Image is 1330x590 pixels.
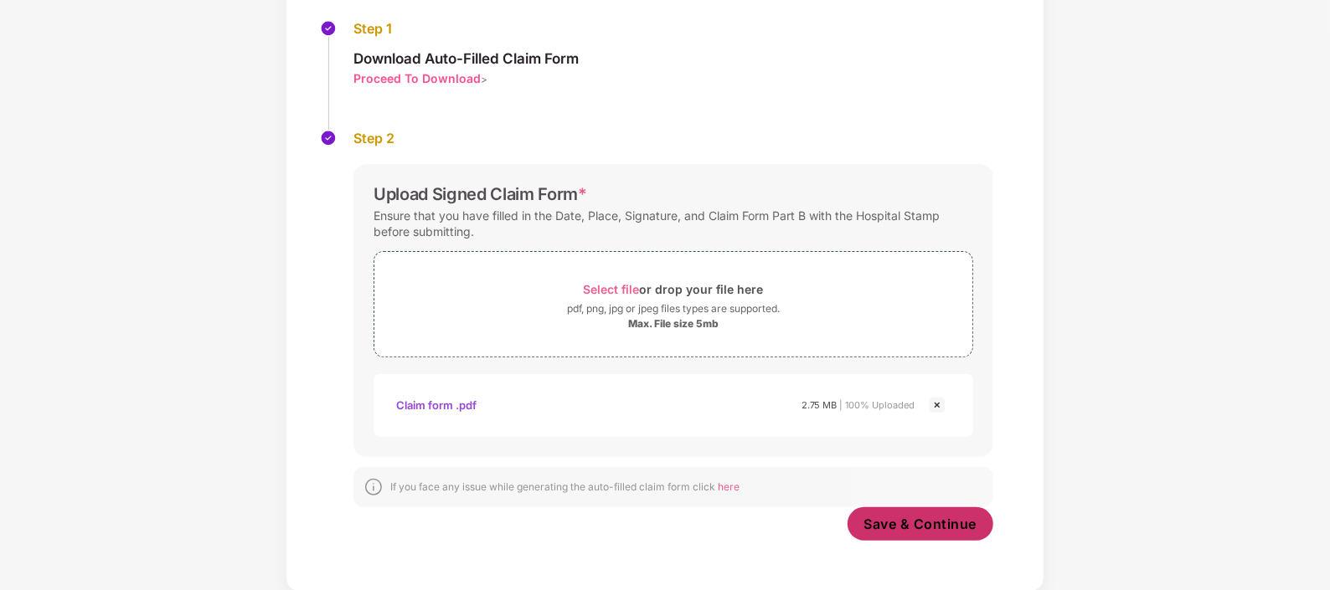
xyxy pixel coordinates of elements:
div: Step 2 [353,130,993,147]
span: | 100% Uploaded [840,399,915,411]
div: Claim form .pdf [396,391,477,419]
img: svg+xml;base64,PHN2ZyBpZD0iSW5mb18tXzMyeDMyIiBkYXRhLW5hbWU9IkluZm8gLSAzMngzMiIgeG1sbnM9Imh0dHA6Ly... [363,477,384,497]
img: svg+xml;base64,PHN2ZyBpZD0iQ3Jvc3MtMjR4MjQiIHhtbG5zPSJodHRwOi8vd3d3LnczLm9yZy8yMDAwL3N2ZyIgd2lkdG... [927,395,947,415]
span: Select file [584,282,640,296]
div: or drop your file here [584,278,764,300]
img: svg+xml;base64,PHN2ZyBpZD0iU3RlcC1Eb25lLTMyeDMyIiB4bWxucz0iaHR0cDovL3d3dy53My5vcmcvMjAwMC9zdmciIH... [320,20,337,37]
div: Download Auto-Filled Claim Form [353,49,579,68]
span: Select fileor drop your file herepdf, png, jpg or jpeg files types are supported.Max. File size 5mb [374,264,972,344]
div: pdf, png, jpg or jpeg files types are supported. [567,300,780,317]
div: Step 1 [353,20,579,38]
span: here [718,480,740,493]
span: Save & Continue [864,515,977,533]
span: > [481,73,487,85]
div: Upload Signed Claim Form [374,184,587,204]
div: If you face any issue while generating the auto-filled claim form click [390,480,740,494]
div: Ensure that you have filled in the Date, Place, Signature, and Claim Form Part B with the Hospita... [374,204,973,243]
button: Save & Continue [848,507,994,541]
img: svg+xml;base64,PHN2ZyBpZD0iU3RlcC1Eb25lLTMyeDMyIiB4bWxucz0iaHR0cDovL3d3dy53My5vcmcvMjAwMC9zdmciIH... [320,130,337,146]
div: Proceed To Download [353,70,481,86]
div: Max. File size 5mb [628,317,719,331]
span: 2.75 MB [802,399,838,411]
